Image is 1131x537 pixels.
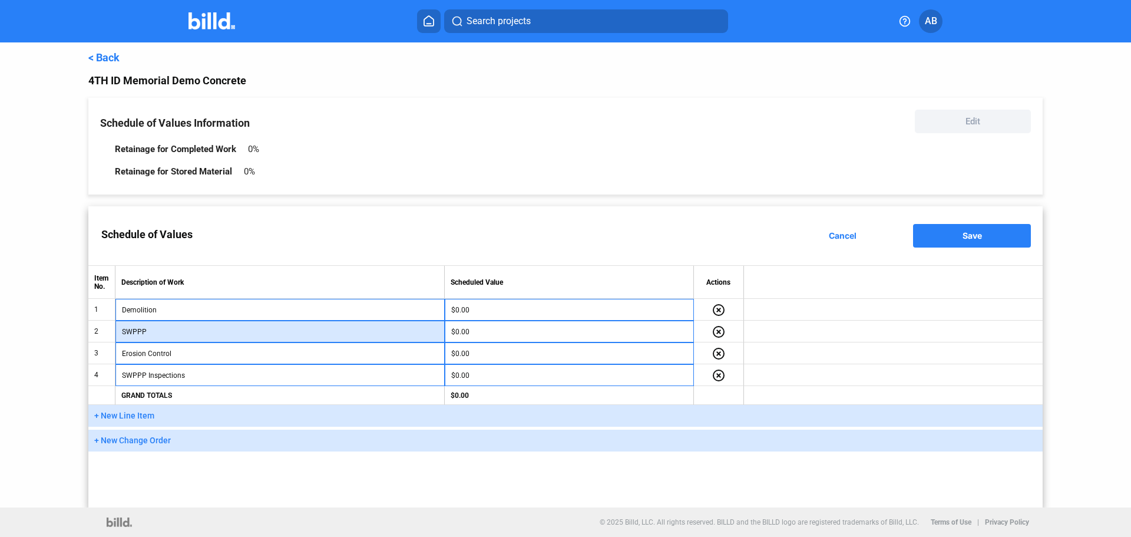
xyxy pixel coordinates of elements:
[94,305,109,314] div: 1
[115,166,232,177] div: Retainage for Stored Material
[244,166,255,177] div: 0%
[829,230,856,241] span: Cancel
[94,327,109,335] div: 2
[919,9,943,33] button: AB
[963,230,982,241] span: Save
[985,518,1029,526] b: Privacy Policy
[94,411,154,420] span: + New Line Item
[467,14,531,28] span: Search projects
[88,216,206,252] label: Schedule of Values
[107,518,132,527] img: logo
[88,430,1043,452] button: + New Change Order
[115,386,444,405] td: GRAND TOTALS
[248,144,259,154] div: 0%
[712,368,726,383] mat-icon: highlight_remove
[188,12,235,29] img: Billd Company Logo
[115,266,444,299] th: Description of Work
[965,116,980,127] span: Edit
[94,371,109,379] div: 4
[712,325,726,339] mat-icon: highlight_remove
[88,266,115,299] th: Item No.
[88,73,1043,89] div: 4TH ID Memorial Demo Concrete
[94,436,171,445] span: + New Change Order
[925,14,937,28] span: AB
[100,117,250,129] span: Schedule of Values Information
[712,303,726,317] mat-icon: highlight_remove
[913,224,1031,248] button: Save
[445,386,694,405] td: $0.00
[915,110,1031,133] button: Edit
[931,518,971,526] b: Terms of Use
[94,349,109,357] div: 3
[444,9,728,33] button: Search projects
[977,518,979,526] p: |
[712,347,726,361] mat-icon: highlight_remove
[88,51,120,64] a: < Back
[88,405,1043,427] button: + New Line Item
[115,144,236,154] div: Retainage for Completed Work
[783,224,901,248] button: Cancel
[694,266,744,299] th: Actions
[445,266,694,299] th: Scheduled Value
[600,518,919,526] p: © 2025 Billd, LLC. All rights reserved. BILLD and the BILLD logo are registered trademarks of Bil...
